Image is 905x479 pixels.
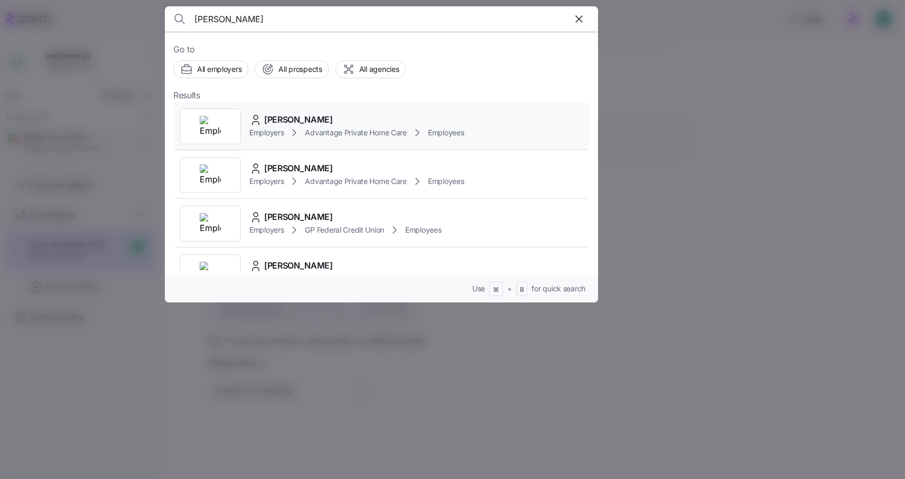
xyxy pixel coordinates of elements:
span: [PERSON_NAME] [264,113,333,126]
span: All employers [197,64,241,75]
span: GP Federal Credit Union [305,225,384,235]
span: Use [472,283,485,294]
span: Results [173,89,200,102]
span: for quick search [531,283,585,294]
span: Employees [428,127,464,138]
button: All prospects [255,60,329,78]
span: Advantage Private Home Care [305,176,406,187]
span: All agencies [359,64,399,75]
span: [PERSON_NAME] [264,210,333,224]
img: Employer logo [200,164,221,186]
span: Advantage Private Home Care [305,127,406,138]
span: Employees [405,225,441,235]
span: [PERSON_NAME] [264,162,333,175]
span: All prospects [278,64,322,75]
span: B [520,285,524,294]
span: Employers [249,127,284,138]
img: Employer logo [200,262,221,283]
span: + [507,283,512,294]
span: ⌘ [493,285,499,294]
span: Employers [249,176,284,187]
img: Employer logo [200,116,221,137]
button: All agencies [335,60,406,78]
span: Go to [173,43,590,56]
span: Employees [428,176,464,187]
button: All employers [173,60,248,78]
img: Employer logo [200,213,221,234]
span: Employers [249,225,284,235]
span: [PERSON_NAME] [264,259,333,272]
